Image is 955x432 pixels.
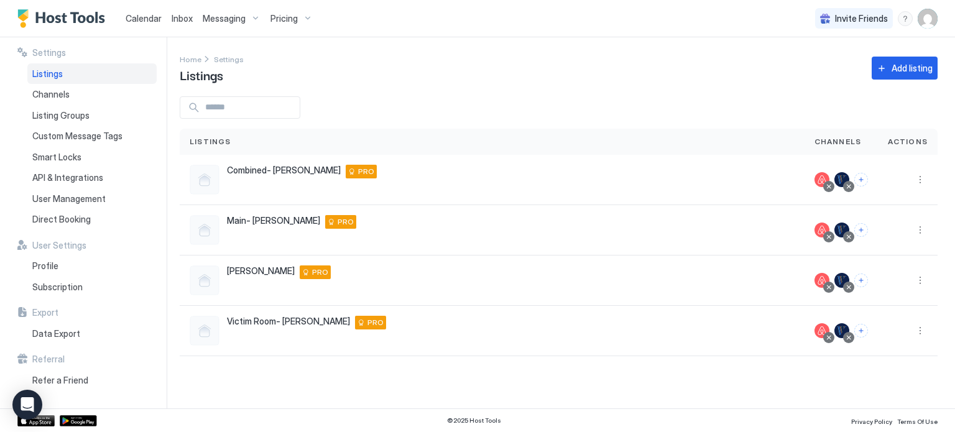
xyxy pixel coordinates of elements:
div: menu [913,172,928,187]
span: Calendar [126,13,162,24]
div: menu [913,273,928,288]
span: Listings [180,65,223,84]
span: Refer a Friend [32,375,88,386]
span: API & Integrations [32,172,103,183]
a: Listings [27,63,157,85]
span: Settings [32,47,66,58]
span: Terms Of Use [897,418,938,425]
button: More options [913,273,928,288]
span: Messaging [203,13,246,24]
a: Inbox [172,12,193,25]
span: PRO [358,166,374,177]
div: Open Intercom Messenger [12,390,42,420]
button: More options [913,172,928,187]
a: Home [180,52,201,65]
span: User Management [32,193,106,205]
div: Add listing [892,62,933,75]
input: Input Field [200,97,300,118]
a: Google Play Store [60,415,97,426]
span: Combined- [PERSON_NAME] [227,165,341,176]
a: Refer a Friend [27,370,157,391]
span: PRO [338,216,354,227]
a: Terms Of Use [897,414,938,427]
span: Channels [32,89,70,100]
span: Privacy Policy [851,418,892,425]
div: menu [913,223,928,237]
span: Home [180,55,201,64]
div: User profile [918,9,938,29]
button: Connect channels [854,273,868,287]
span: Export [32,307,58,318]
span: Actions [888,136,928,147]
span: Direct Booking [32,214,91,225]
a: Data Export [27,323,157,344]
span: Settings [214,55,244,64]
span: Listings [190,136,231,147]
span: Profile [32,260,58,272]
button: Add listing [872,57,938,80]
span: Subscription [32,282,83,293]
button: Connect channels [854,223,868,237]
a: Listing Groups [27,105,157,126]
span: Pricing [270,13,298,24]
a: User Management [27,188,157,209]
a: Direct Booking [27,209,157,230]
a: Settings [214,52,244,65]
a: Custom Message Tags [27,126,157,147]
span: Data Export [32,328,80,339]
a: Subscription [27,277,157,298]
span: Inbox [172,13,193,24]
a: Profile [27,255,157,277]
span: Victim Room- [PERSON_NAME] [227,316,350,327]
button: Connect channels [854,173,868,186]
button: Connect channels [854,324,868,338]
div: menu [898,11,913,26]
a: Host Tools Logo [17,9,111,28]
span: Smart Locks [32,152,81,163]
div: Breadcrumb [214,52,244,65]
a: Channels [27,84,157,105]
span: [PERSON_NAME] [227,265,295,277]
span: Channels [814,136,862,147]
span: User Settings [32,240,86,251]
button: More options [913,323,928,338]
span: Listing Groups [32,110,90,121]
span: Invite Friends [835,13,888,24]
span: PRO [312,267,328,278]
div: menu [913,323,928,338]
a: Privacy Policy [851,414,892,427]
a: App Store [17,415,55,426]
a: API & Integrations [27,167,157,188]
span: Custom Message Tags [32,131,122,142]
span: Listings [32,68,63,80]
a: Calendar [126,12,162,25]
span: © 2025 Host Tools [447,416,501,425]
span: Referral [32,354,65,365]
span: Main- [PERSON_NAME] [227,215,320,226]
span: PRO [367,317,384,328]
button: More options [913,223,928,237]
a: Smart Locks [27,147,157,168]
div: Breadcrumb [180,52,201,65]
